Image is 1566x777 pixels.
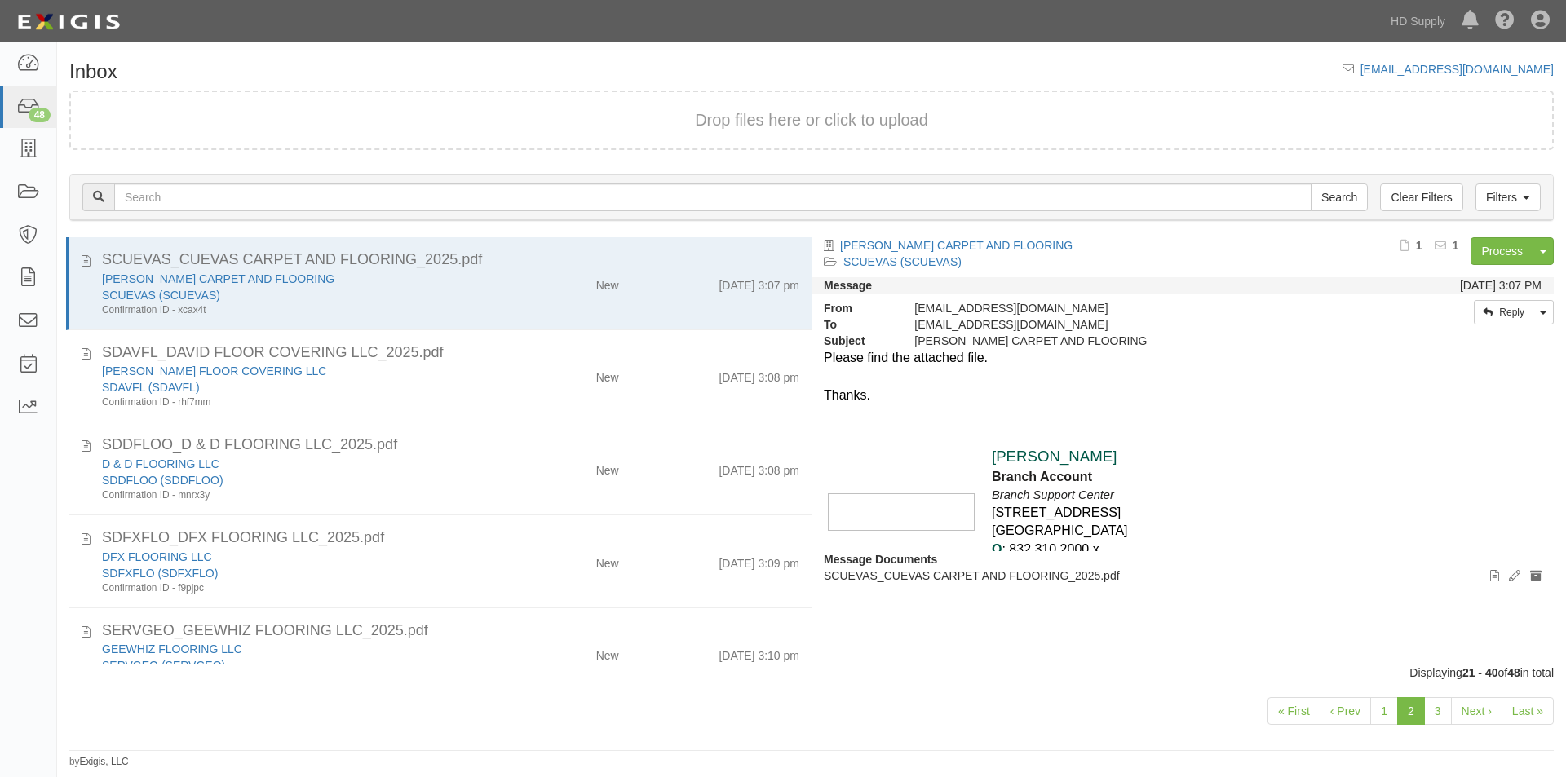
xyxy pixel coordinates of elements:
[824,567,1542,584] p: SCUEVAS_CUEVAS CARPET AND FLOORING_2025.pdf
[1502,697,1554,725] a: Last »
[695,108,928,132] button: Drop files here or click to upload
[843,255,962,268] a: SCUEVAS (SCUEVAS)
[902,300,1356,316] div: [EMAIL_ADDRESS][DOMAIN_NAME]
[102,271,498,287] div: CUEVAS CARPET AND FLOORING
[596,363,619,386] div: New
[102,581,498,595] div: Confirmation ID - f9pjpc
[102,528,799,549] div: SDFXFLO_DFX FLOORING LLC_2025.pdf
[1397,697,1425,725] a: 2
[812,333,902,349] strong: Subject
[57,664,1566,681] div: Displaying of in total
[1530,571,1542,582] i: Archive document
[992,488,1114,501] i: Branch Support Center
[102,395,498,409] div: Confirmation ID - rhf7mm
[824,279,872,292] strong: Message
[992,470,1092,483] b: Branch Account
[102,363,498,379] div: DAVID FLOOR COVERING LLC
[1460,277,1542,294] div: [DATE] 3:07 PM
[1424,697,1452,725] a: 3
[102,474,223,487] a: SDDFLOO (SDDFLOO)
[1507,666,1520,679] b: 48
[719,641,799,664] div: [DATE] 3:10 pm
[102,457,219,470] a: D & D FLOORING LLC
[102,342,799,364] div: SDAVFL_DAVID FLOOR COVERING LLC_2025.pdf
[102,435,799,456] div: SDDFLOO_D & D FLOORING LLC_2025.pdf
[69,61,117,82] h1: Inbox
[102,381,200,394] a: SDAVFL (SDAVFL)
[1311,183,1368,211] input: Search
[29,108,51,122] div: 48
[840,239,1073,252] a: [PERSON_NAME] CARPET AND FLOORING
[1267,697,1320,725] a: « First
[1370,697,1398,725] a: 1
[102,659,225,672] a: SERVGEO (SERVGEO)
[102,379,498,395] div: SDAVFL (SDAVFL)
[1475,183,1541,211] a: Filters
[992,542,1099,575] span: : 832.310.2000 x 2025
[1416,239,1422,252] b: 1
[114,183,1312,211] input: Search
[102,642,242,656] a: GEEWHIZ FLOORING LLC
[102,565,498,581] div: SDFXFLO (SDFXFLO)
[1453,239,1459,252] b: 1
[812,316,902,333] strong: To
[102,620,799,642] div: SERVGEO_GEEWHIZ FLOORING LLC_2025.pdf
[824,349,1542,368] div: Please find the attached file.
[102,456,498,472] div: D & D FLOORING LLC
[1451,697,1502,725] a: Next ›
[12,7,125,37] img: logo-5460c22ac91f19d4615b14bd174203de0afe785f0fc80cf4dbbc73dc1793850b.png
[1462,666,1498,679] b: 21 - 40
[102,272,334,285] a: [PERSON_NAME] CARPET AND FLOORING
[102,549,498,565] div: DFX FLOORING LLC
[1471,237,1533,265] a: Process
[1382,5,1453,38] a: HD Supply
[719,271,799,294] div: [DATE] 3:07 pm
[102,472,498,488] div: SDDFLOO (SDDFLOO)
[596,271,619,294] div: New
[992,448,1117,465] span: [PERSON_NAME]
[102,567,218,580] a: SDFXFLO (SDFXFLO)
[596,549,619,572] div: New
[102,641,498,657] div: GEEWHIZ FLOORING LLC
[596,456,619,479] div: New
[102,550,212,563] a: DFX FLOORING LLC
[69,755,129,769] small: by
[102,289,220,302] a: SCUEVAS (SCUEVAS)
[102,303,498,317] div: Confirmation ID - xcax4t
[992,542,1002,556] b: O
[102,287,498,303] div: SCUEVAS (SCUEVAS)
[102,657,498,673] div: SERVGEO (SERVGEO)
[992,505,1121,519] span: [STREET_ADDRESS]
[812,300,902,316] strong: From
[1320,697,1371,725] a: ‹ Prev
[824,386,1542,405] div: Thanks.
[902,316,1356,333] div: agreement-r9jpan@hdsupply.complianz.com
[719,549,799,572] div: [DATE] 3:09 pm
[1490,571,1499,582] i: View
[102,488,498,502] div: Confirmation ID - mnrx3y
[1360,63,1554,76] a: [EMAIL_ADDRESS][DOMAIN_NAME]
[102,249,799,271] div: SCUEVAS_CUEVAS CARPET AND FLOORING_2025.pdf
[992,523,1128,537] span: [GEOGRAPHIC_DATA]
[824,553,937,566] strong: Message Documents
[102,364,326,377] a: [PERSON_NAME] FLOOR COVERING LLC
[719,456,799,479] div: [DATE] 3:08 pm
[1380,183,1462,211] a: Clear Filters
[596,641,619,664] div: New
[902,333,1356,349] div: CUEVAS CARPET AND FLOORING
[1474,300,1533,324] a: Reply
[719,363,799,386] div: [DATE] 3:08 pm
[1509,571,1520,582] i: Edit document
[1495,11,1515,31] i: Help Center - Complianz
[80,756,129,767] a: Exigis, LLC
